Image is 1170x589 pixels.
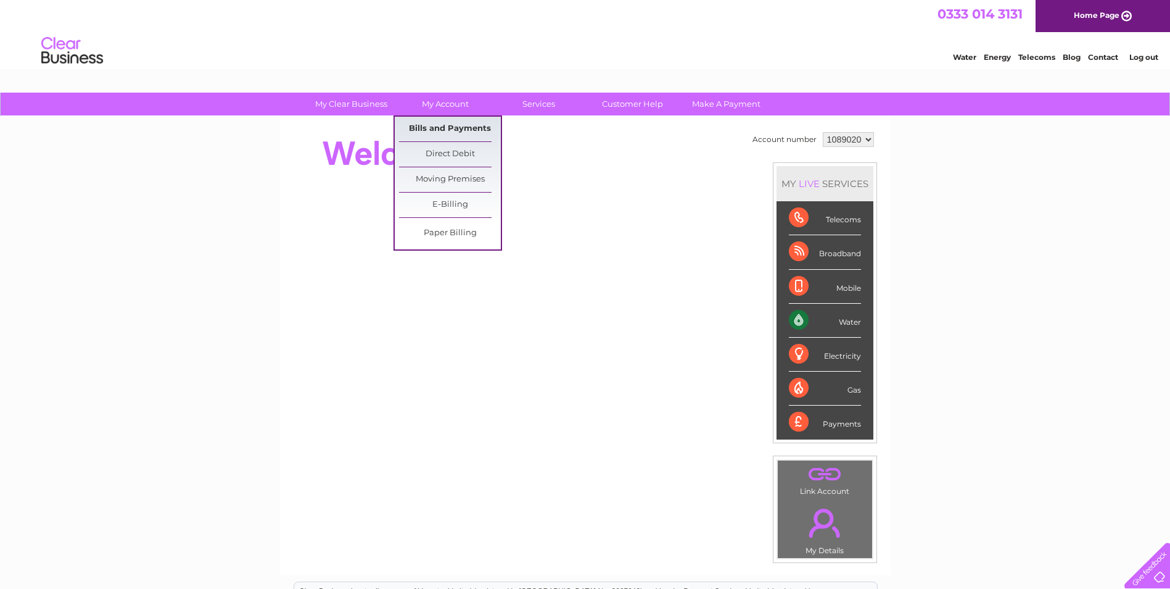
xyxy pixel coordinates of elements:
[937,6,1023,22] a: 0333 014 3131
[1088,52,1118,62] a: Contact
[777,166,873,201] div: MY SERVICES
[300,93,402,115] a: My Clear Business
[394,93,496,115] a: My Account
[749,129,820,150] td: Account number
[41,32,104,70] img: logo.png
[399,117,501,141] a: Bills and Payments
[789,201,861,235] div: Telecoms
[488,93,590,115] a: Services
[781,501,869,545] a: .
[1129,52,1158,62] a: Log out
[582,93,683,115] a: Customer Help
[789,270,861,304] div: Mobile
[789,372,861,406] div: Gas
[399,167,501,192] a: Moving Premises
[399,193,501,217] a: E-Billing
[399,142,501,167] a: Direct Debit
[796,178,822,190] div: LIVE
[399,221,501,246] a: Paper Billing
[777,498,873,559] td: My Details
[294,7,877,60] div: Clear Business is a trading name of Verastar Limited (registered in [GEOGRAPHIC_DATA] No. 3667643...
[789,235,861,269] div: Broadband
[1063,52,1081,62] a: Blog
[789,338,861,372] div: Electricity
[1018,52,1055,62] a: Telecoms
[781,464,869,485] a: .
[777,460,873,499] td: Link Account
[953,52,976,62] a: Water
[789,406,861,439] div: Payments
[984,52,1011,62] a: Energy
[789,304,861,338] div: Water
[675,93,777,115] a: Make A Payment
